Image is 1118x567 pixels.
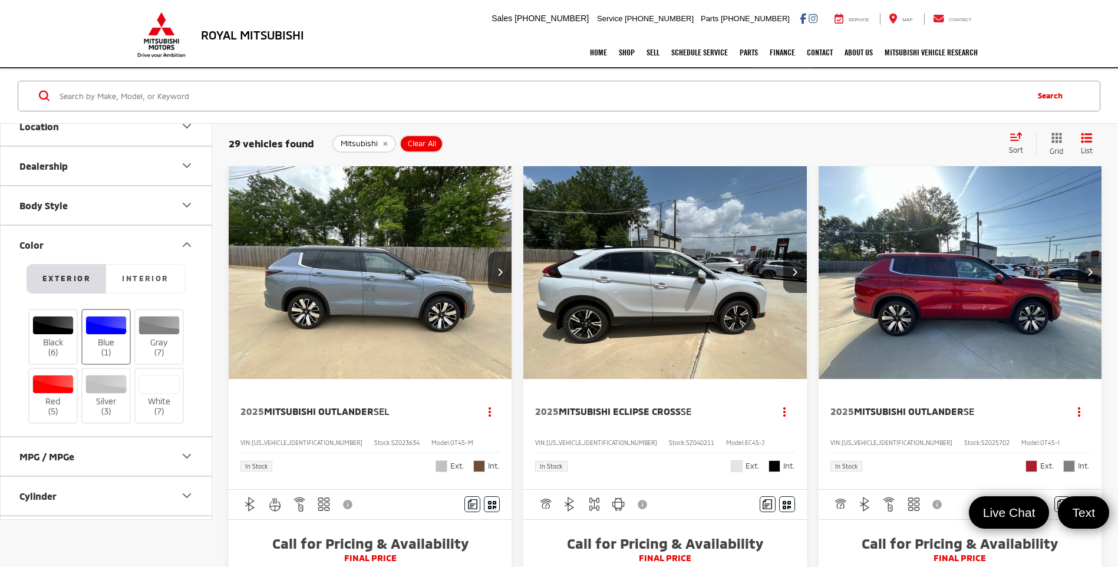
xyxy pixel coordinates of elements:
[634,492,654,517] button: View Disclaimer
[830,552,1090,564] span: FINAL PRICE
[665,38,734,67] a: Schedule Service: Opens in a new tab
[229,137,314,149] span: 29 vehicles found
[523,166,807,380] img: 2025 Mitsubishi Eclipse Cross SE
[1072,131,1101,156] button: List View
[906,497,921,512] img: 3rd Row Seating
[19,199,68,210] div: Body Style
[611,497,626,512] img: Android Auto
[745,439,764,446] span: EC45-J
[584,38,613,67] a: Home
[769,460,780,472] span: Black
[681,406,691,417] span: SE
[264,406,374,417] span: Mitsubishi Outlander
[488,500,496,509] i: Window Sticker
[1,186,213,224] button: Body StyleBody Style
[1003,131,1036,155] button: Select sort value
[1,437,213,475] button: MPG / MPGeMPG / MPGe
[240,439,252,446] span: VIN:
[180,489,194,503] div: Cylinder
[489,407,491,416] span: dropdown dots
[540,463,562,469] span: In Stock
[180,198,194,212] div: Body Style
[1026,81,1080,110] button: Search
[1009,145,1023,153] span: Sort
[338,492,358,517] button: View Disclaimer
[1069,401,1090,421] button: Actions
[830,535,1090,552] span: Call for Pricing & Availability
[180,119,194,133] div: Location
[19,450,74,461] div: MPG / MPGe
[1066,505,1101,520] span: Text
[1,516,213,554] button: Engine Size
[969,496,1050,529] a: Live Chat
[783,252,807,293] button: Next image
[436,460,447,472] span: Moonstone Gray Metallic/Black Roof
[83,375,130,417] label: Silver (3)
[1,225,213,263] button: ColorColor
[252,439,362,446] span: [US_VEHICLE_IDENTIFICATION_NUMBER]
[981,439,1010,446] span: SZ025702
[597,14,622,23] span: Service
[535,405,762,418] a: 2025Mitsubishi Eclipse CrossSE
[801,38,839,67] a: Contact
[977,505,1041,520] span: Live Chat
[19,160,68,171] div: Dealership
[1,476,213,515] button: CylinderCylinder
[240,405,467,418] a: 2025Mitsubishi OutlanderSEL
[809,14,817,23] a: Instagram: Click to visit our Instagram page
[391,439,420,446] span: SZ023634
[587,497,602,512] img: 4WD/AWD
[1058,496,1109,529] a: Text
[316,497,331,512] img: 3rd Row Seating
[492,14,512,23] span: Sales
[19,239,44,250] div: Color
[835,463,858,469] span: In Stock
[854,406,964,417] span: Mitsubishi Outlander
[83,316,130,358] label: Blue (1)
[464,496,480,512] button: Comments
[669,439,686,446] span: Stock:
[562,497,577,512] img: Bluetooth®
[535,406,559,417] span: 2025
[450,460,464,472] span: Ext.
[135,12,188,58] img: Mitsubishi
[19,120,59,131] div: Location
[849,17,869,22] span: Service
[879,38,984,67] a: Mitsubishi Vehicle Research
[818,166,1103,380] img: 2025 Mitsubishi Outlander SE
[180,238,194,252] div: Color
[240,535,500,552] span: Call for Pricing & Availability
[58,81,1026,110] input: Search by Make, Model, or Keyword
[473,460,485,472] span: Brick Brown
[180,449,194,463] div: MPG / MPGe
[240,552,500,564] span: FINAL PRICE
[243,497,258,512] img: Bluetooth®
[431,439,450,446] span: Model:
[746,460,760,472] span: Ext.
[180,159,194,173] div: Dealership
[800,14,806,23] a: Facebook: Click to visit our Facebook page
[783,407,786,416] span: dropdown dots
[228,166,513,380] img: 2025 Mitsubishi Outlander SEL
[818,166,1103,379] div: 2025 Mitsubishi Outlander SE 0
[924,13,981,25] a: Contact
[928,492,948,517] button: View Disclaimer
[136,375,183,417] label: White (7)
[774,401,795,421] button: Actions
[1063,460,1075,472] span: Light Gray
[902,17,912,22] span: Map
[268,497,282,512] img: Heated Steering Wheel
[1021,439,1040,446] span: Model:
[292,497,307,512] img: Remote Start
[468,499,477,509] img: Comments
[686,439,714,446] span: SZ040211
[546,439,657,446] span: [US_VEHICLE_IDENTIFICATION_NUMBER]
[484,496,500,512] button: Window Sticker
[726,439,745,446] span: Model:
[964,439,981,446] span: Stock:
[1054,496,1070,512] button: Comments
[701,14,718,23] span: Parts
[488,252,512,293] button: Next image
[450,439,473,446] span: OT45-M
